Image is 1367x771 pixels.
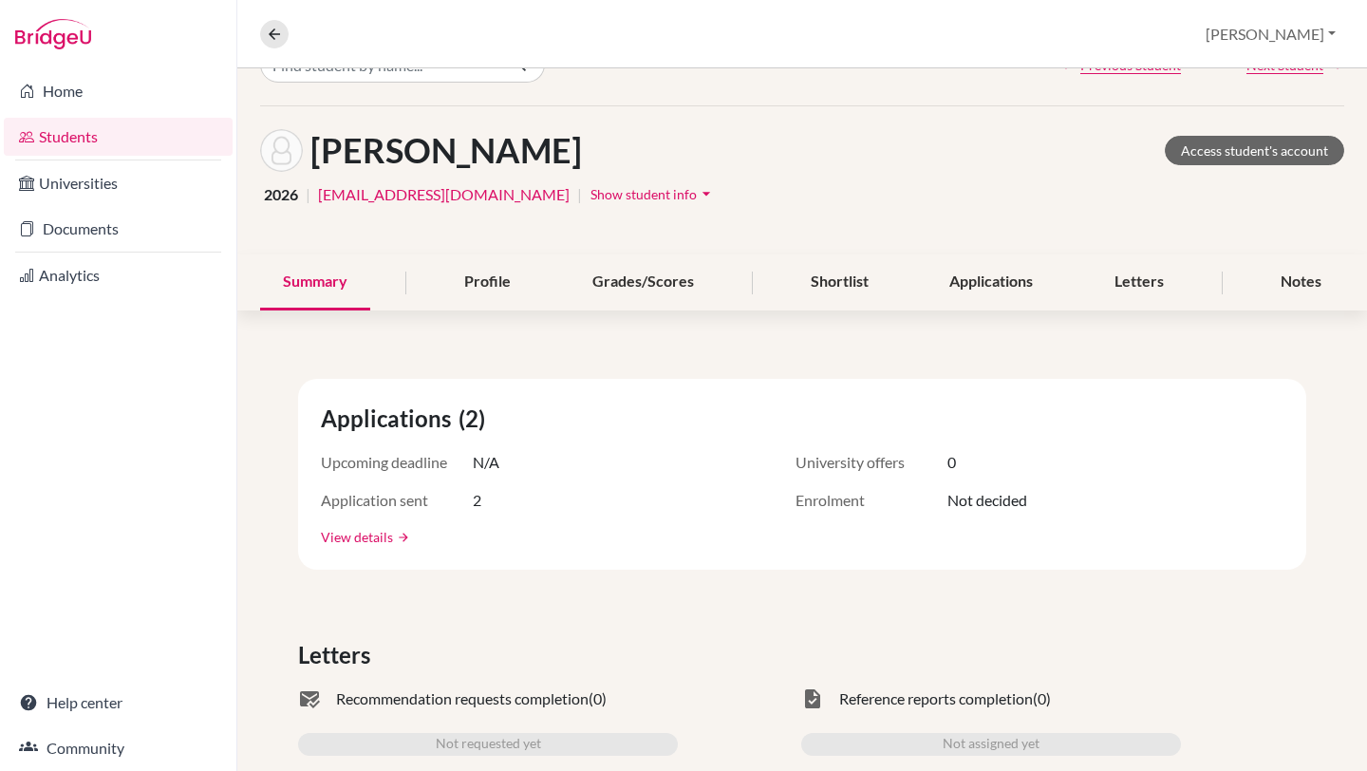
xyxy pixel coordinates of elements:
[1165,136,1344,165] a: Access student's account
[321,527,393,547] a: View details
[336,687,589,710] span: Recommendation requests completion
[15,19,91,49] img: Bridge-U
[321,489,473,512] span: Application sent
[570,254,717,310] div: Grades/Scores
[4,118,233,156] a: Students
[796,489,947,512] span: Enrolment
[4,164,233,202] a: Universities
[801,687,824,710] span: task
[947,451,956,474] span: 0
[796,451,947,474] span: University offers
[260,129,303,172] img: Callista Damaris Suryadi's avatar
[947,489,1027,512] span: Not decided
[1258,254,1344,310] div: Notes
[321,451,473,474] span: Upcoming deadline
[697,184,716,203] i: arrow_drop_down
[577,183,582,206] span: |
[590,179,717,209] button: Show student infoarrow_drop_down
[393,531,410,544] a: arrow_forward
[4,72,233,110] a: Home
[4,684,233,722] a: Help center
[839,687,1033,710] span: Reference reports completion
[298,638,378,672] span: Letters
[298,687,321,710] span: mark_email_read
[436,733,541,756] span: Not requested yet
[321,402,459,436] span: Applications
[441,254,534,310] div: Profile
[1197,16,1344,52] button: [PERSON_NAME]
[1033,687,1051,710] span: (0)
[589,687,607,710] span: (0)
[590,186,697,202] span: Show student info
[310,130,582,171] h1: [PERSON_NAME]
[4,256,233,294] a: Analytics
[943,733,1039,756] span: Not assigned yet
[459,402,493,436] span: (2)
[473,451,499,474] span: N/A
[927,254,1056,310] div: Applications
[306,183,310,206] span: |
[473,489,481,512] span: 2
[260,254,370,310] div: Summary
[1092,254,1187,310] div: Letters
[4,210,233,248] a: Documents
[4,729,233,767] a: Community
[318,183,570,206] a: [EMAIL_ADDRESS][DOMAIN_NAME]
[788,254,891,310] div: Shortlist
[264,183,298,206] span: 2026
